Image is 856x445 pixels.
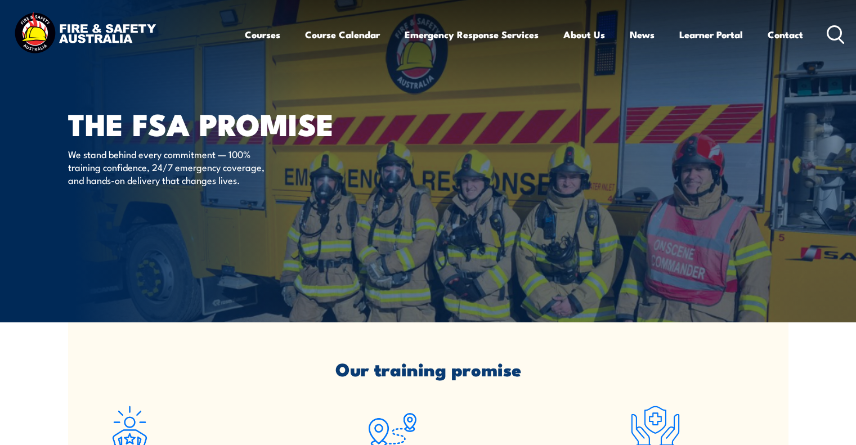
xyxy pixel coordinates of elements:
a: Courses [245,20,280,50]
h2: Our training promise [103,361,754,376]
a: Emergency Response Services [405,20,539,50]
a: About Us [563,20,605,50]
h1: The FSA promise [68,110,346,137]
a: News [630,20,655,50]
a: Contact [768,20,803,50]
p: We stand behind every commitment — 100% training confidence, 24/7 emergency coverage, and hands-o... [68,147,274,187]
a: Learner Portal [679,20,743,50]
a: Course Calendar [305,20,380,50]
